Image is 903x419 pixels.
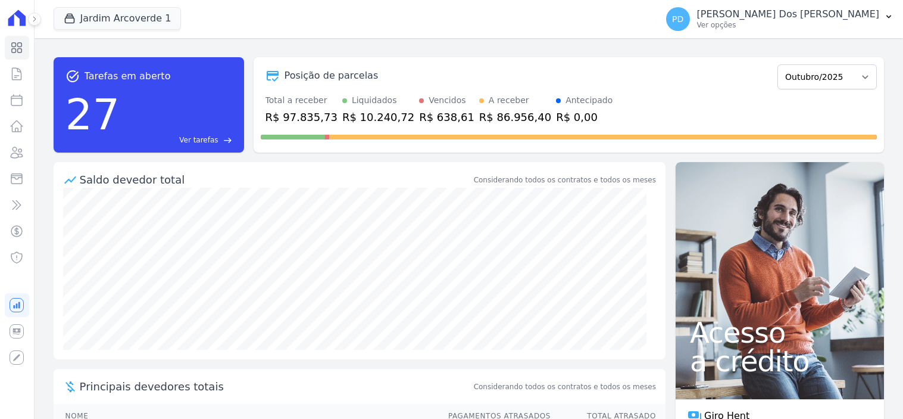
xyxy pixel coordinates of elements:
a: Ver tarefas east [124,135,232,145]
div: R$ 638,61 [419,109,474,125]
div: Saldo devedor total [80,172,471,188]
div: Posição de parcelas [285,69,379,83]
div: R$ 0,00 [556,109,613,125]
div: Antecipado [565,94,613,107]
span: Principais devedores totais [80,378,471,395]
span: Tarefas em aberto [85,69,171,83]
p: Ver opções [697,20,879,30]
span: task_alt [65,69,80,83]
span: a crédito [690,347,870,375]
div: R$ 10.240,72 [342,109,414,125]
div: R$ 86.956,40 [479,109,551,125]
button: Jardim Arcoverde 1 [54,7,182,30]
div: Vencidos [429,94,465,107]
div: Total a receber [265,94,338,107]
div: A receber [489,94,529,107]
button: PD [PERSON_NAME] Dos [PERSON_NAME] Ver opções [657,2,903,36]
div: Liquidados [352,94,397,107]
p: [PERSON_NAME] Dos [PERSON_NAME] [697,8,879,20]
span: Considerando todos os contratos e todos os meses [474,381,656,392]
span: east [223,136,232,145]
span: PD [672,15,683,23]
div: 27 [65,83,120,145]
div: R$ 97.835,73 [265,109,338,125]
div: Considerando todos os contratos e todos os meses [474,175,656,185]
span: Ver tarefas [179,135,218,145]
span: Acesso [690,318,870,347]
